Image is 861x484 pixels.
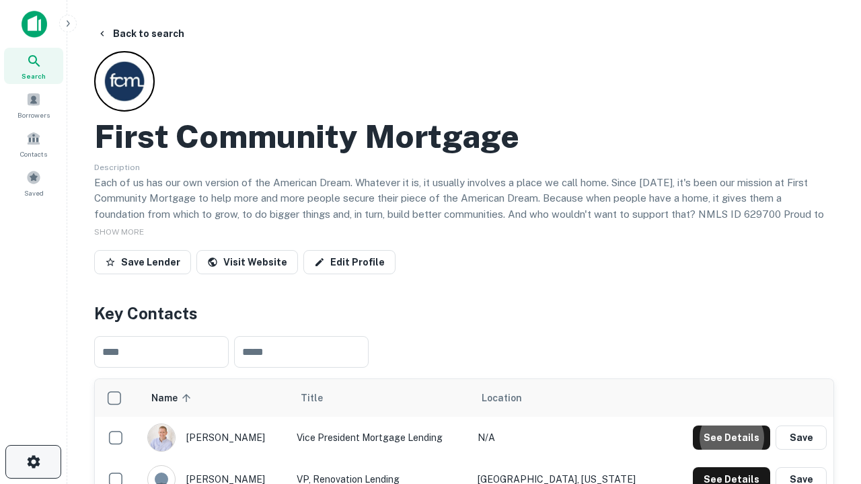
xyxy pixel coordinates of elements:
[22,71,46,81] span: Search
[471,417,666,458] td: N/A
[94,117,519,156] h2: First Community Mortgage
[196,250,298,274] a: Visit Website
[22,11,47,38] img: capitalize-icon.png
[482,390,522,406] span: Location
[4,165,63,201] a: Saved
[94,163,140,172] span: Description
[301,390,340,406] span: Title
[693,426,770,450] button: See Details
[471,379,666,417] th: Location
[4,87,63,123] a: Borrowers
[290,379,471,417] th: Title
[303,250,396,274] a: Edit Profile
[148,424,175,451] img: 1520878720083
[141,379,290,417] th: Name
[290,417,471,458] td: Vice President Mortgage Lending
[91,22,190,46] button: Back to search
[94,301,834,325] h4: Key Contacts
[94,227,144,237] span: SHOW MORE
[4,126,63,162] a: Contacts
[776,426,827,450] button: Save
[24,188,44,198] span: Saved
[94,175,834,238] p: Each of us has our own version of the American Dream. Whatever it is, it usually involves a place...
[147,424,283,452] div: [PERSON_NAME]
[94,250,191,274] button: Save Lender
[151,390,195,406] span: Name
[794,333,861,398] iframe: Chat Widget
[4,48,63,84] a: Search
[17,110,50,120] span: Borrowers
[20,149,47,159] span: Contacts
